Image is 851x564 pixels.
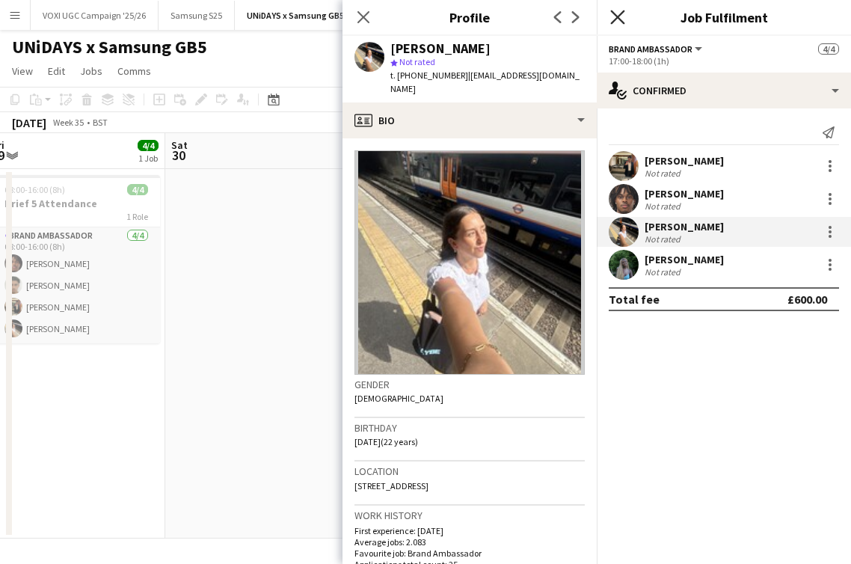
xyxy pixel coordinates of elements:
[93,117,108,128] div: BST
[235,1,357,30] button: UNiDAYS x Samsung GB5
[609,43,704,55] button: Brand Ambassador
[354,465,585,478] h3: Location
[74,61,108,81] a: Jobs
[818,43,839,55] span: 4/4
[354,150,585,375] img: Crew avatar or photo
[117,64,151,78] span: Comms
[138,140,159,151] span: 4/4
[169,147,188,164] span: 30
[12,36,207,58] h1: UNiDAYS x Samsung GB5
[42,61,71,81] a: Edit
[159,1,235,30] button: Samsung S25
[645,233,683,245] div: Not rated
[645,253,724,266] div: [PERSON_NAME]
[126,211,148,222] span: 1 Role
[354,509,585,522] h3: Work history
[12,64,33,78] span: View
[354,548,585,559] p: Favourite job: Brand Ambassador
[171,138,188,152] span: Sat
[609,292,660,307] div: Total fee
[354,536,585,548] p: Average jobs: 2.083
[127,184,148,195] span: 4/4
[354,480,428,491] span: [STREET_ADDRESS]
[80,64,102,78] span: Jobs
[6,61,39,81] a: View
[597,7,851,27] h3: Job Fulfilment
[390,70,580,94] span: | [EMAIL_ADDRESS][DOMAIN_NAME]
[354,378,585,391] h3: Gender
[399,56,435,67] span: Not rated
[138,153,158,164] div: 1 Job
[342,7,597,27] h3: Profile
[354,525,585,536] p: First experience: [DATE]
[4,184,65,195] span: 08:00-16:00 (8h)
[390,42,491,55] div: [PERSON_NAME]
[354,436,418,447] span: [DATE] (22 years)
[597,73,851,108] div: Confirmed
[49,117,87,128] span: Week 35
[645,154,724,168] div: [PERSON_NAME]
[609,55,839,67] div: 17:00-18:00 (1h)
[645,220,724,233] div: [PERSON_NAME]
[645,266,683,278] div: Not rated
[354,421,585,435] h3: Birthday
[342,102,597,138] div: Bio
[609,43,692,55] span: Brand Ambassador
[354,393,443,404] span: [DEMOGRAPHIC_DATA]
[48,64,65,78] span: Edit
[12,115,46,130] div: [DATE]
[111,61,157,81] a: Comms
[787,292,827,307] div: £600.00
[645,168,683,179] div: Not rated
[645,200,683,212] div: Not rated
[645,187,724,200] div: [PERSON_NAME]
[31,1,159,30] button: VOXI UGC Campaign '25/26
[390,70,468,81] span: t. [PHONE_NUMBER]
